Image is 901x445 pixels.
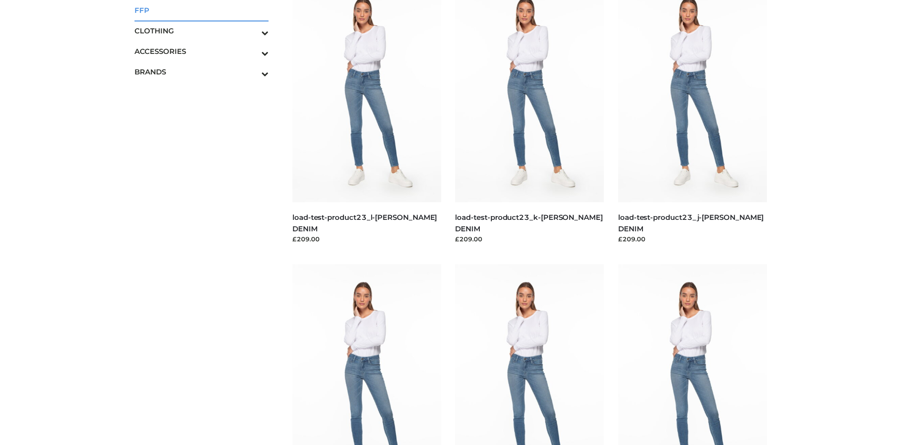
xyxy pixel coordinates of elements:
span: FFP [135,5,269,16]
a: load-test-product23_k-[PERSON_NAME] DENIM [455,213,602,233]
span: ACCESSORIES [135,46,269,57]
a: CLOTHINGToggle Submenu [135,21,269,41]
button: Toggle Submenu [235,21,269,41]
a: ACCESSORIESToggle Submenu [135,41,269,62]
span: BRANDS [135,66,269,77]
div: £209.00 [455,234,604,244]
a: load-test-product23_j-[PERSON_NAME] DENIM [618,213,764,233]
a: load-test-product23_l-[PERSON_NAME] DENIM [292,213,437,233]
div: £209.00 [618,234,767,244]
div: £209.00 [292,234,441,244]
span: CLOTHING [135,25,269,36]
button: Toggle Submenu [235,41,269,62]
a: BRANDSToggle Submenu [135,62,269,82]
button: Toggle Submenu [235,62,269,82]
